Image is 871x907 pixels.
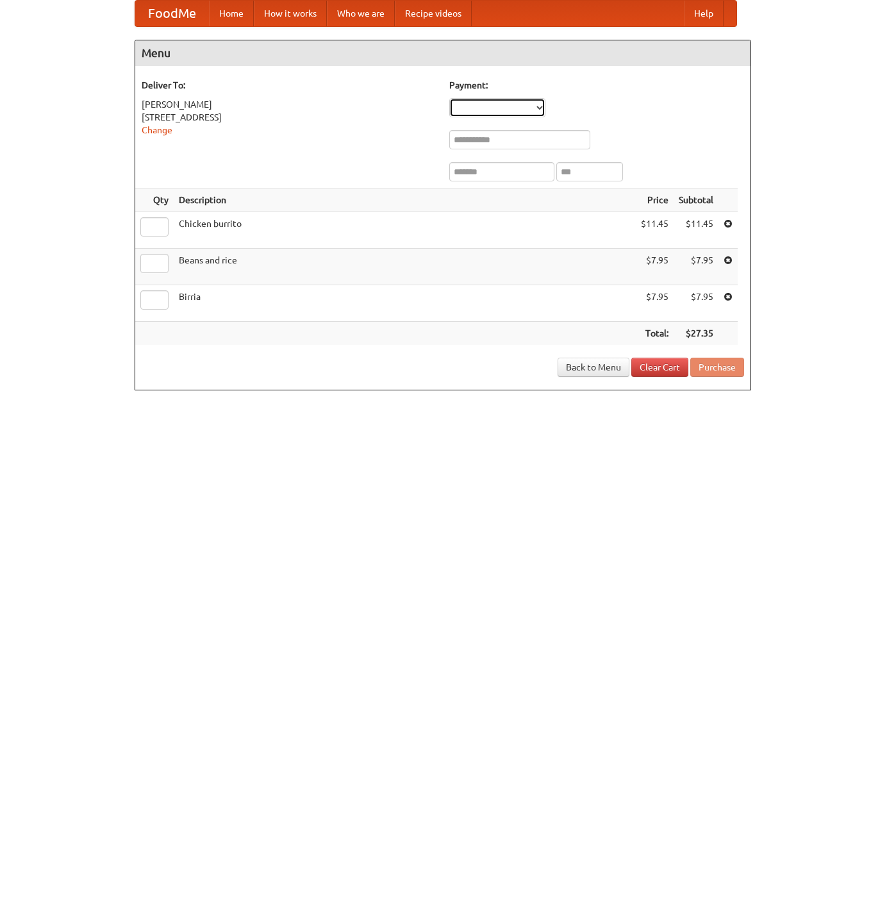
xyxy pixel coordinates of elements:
th: Subtotal [674,188,718,212]
td: $11.45 [636,212,674,249]
a: Who we are [327,1,395,26]
a: Change [142,125,172,135]
h5: Payment: [449,79,744,92]
a: How it works [254,1,327,26]
div: [STREET_ADDRESS] [142,111,436,124]
td: $7.95 [636,285,674,322]
th: Total: [636,322,674,345]
td: $7.95 [636,249,674,285]
th: $27.35 [674,322,718,345]
th: Description [174,188,636,212]
a: Clear Cart [631,358,688,377]
div: [PERSON_NAME] [142,98,436,111]
th: Price [636,188,674,212]
td: Chicken burrito [174,212,636,249]
a: Recipe videos [395,1,472,26]
td: $7.95 [674,249,718,285]
td: $11.45 [674,212,718,249]
td: Beans and rice [174,249,636,285]
h4: Menu [135,40,751,66]
button: Purchase [690,358,744,377]
a: Home [209,1,254,26]
a: Help [684,1,724,26]
td: Birria [174,285,636,322]
a: Back to Menu [558,358,629,377]
a: FoodMe [135,1,209,26]
td: $7.95 [674,285,718,322]
h5: Deliver To: [142,79,436,92]
th: Qty [135,188,174,212]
